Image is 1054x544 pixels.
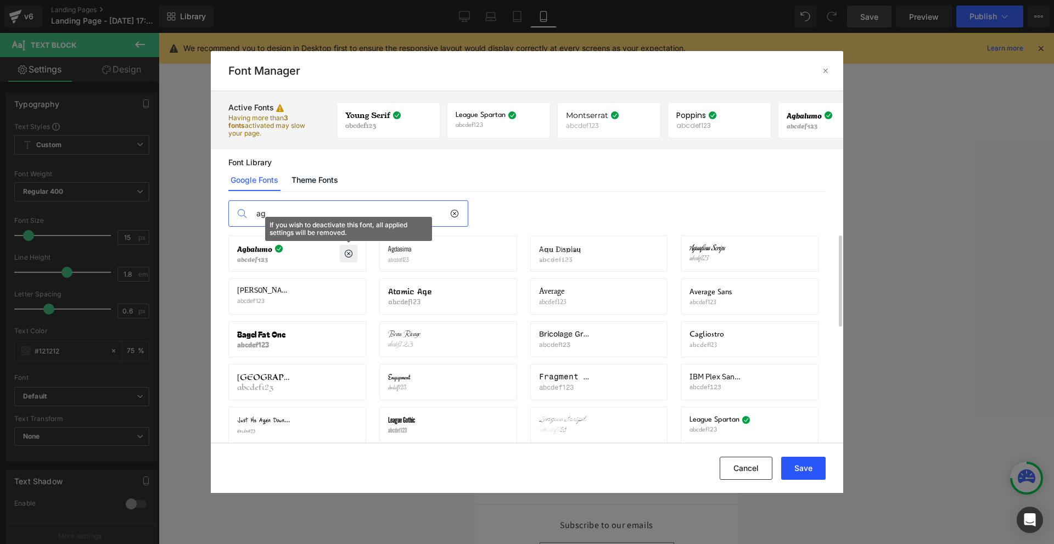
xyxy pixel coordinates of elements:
p: abcdef123 [689,384,743,391]
button: Cancel [720,457,772,480]
p: abcdef123 [539,298,567,306]
a: Theme Fonts [289,169,340,191]
h2: Subscribe to our emails [65,487,199,498]
p: abcdef123 [237,427,291,434]
span: Young Serif [345,111,390,120]
div: Open Intercom Messenger [1017,507,1043,533]
p: abcdef123 [676,122,717,130]
span: Aguafina Script [689,244,725,253]
span: League Script [539,416,586,424]
p: abcdef123 [787,122,833,130]
p: abcdef123 [689,341,726,349]
span: Beau Rivage [388,330,421,339]
p: abcdef123 [689,255,727,263]
span: 3 fonts [228,114,288,130]
span: League Spartan [456,111,506,120]
p: abcdef123 [388,255,413,263]
p: Having more than activated may slow your page. [228,114,308,137]
span: If you wish to deactivate this font, all applied settings will be removed. [265,217,432,241]
span: Welcome to our store [98,5,165,14]
p: abcdef123 [689,298,734,306]
a: TEST STORE NL FR BL [103,27,161,85]
span: Poppins [676,111,706,120]
a: Add Single Section [82,306,181,328]
input: Search fonts [251,201,450,226]
p: abcdef123 [237,384,291,391]
p: abcdef123 [237,341,288,349]
p: abcdef123 [237,298,291,306]
span: Agu Display [539,244,581,253]
p: abcdef123 [237,255,283,263]
span: Average [539,287,564,296]
button: S'inscrire [175,509,199,535]
span: Bricolage Grotesque [539,330,593,339]
p: abcdef123 [539,427,588,434]
span: [PERSON_NAME] [237,287,291,296]
p: abcdef123 [388,298,434,306]
span: Agdasima [388,244,411,253]
span: Bagel Fat One [237,330,285,339]
span: Montserrat [566,111,608,120]
a: Explore Blocks [82,275,181,297]
p: abcdef123 [388,341,423,349]
p: abcdef123 [345,122,399,130]
span: Agbalumo [237,244,272,253]
p: abcdef123 [539,384,593,391]
p: Font Library [228,158,826,167]
span: Active Fonts [228,103,274,112]
p: abcdef123 [388,384,413,391]
p: abcdef123 [566,122,619,130]
span: League Spartan [689,416,739,424]
span: IBM Plex Sans Devanagari [689,373,743,382]
span: Engagement [388,373,411,382]
span: [GEOGRAPHIC_DATA] [237,373,291,382]
button: Save [781,457,826,480]
p: abcdef123 [539,255,583,263]
a: Google Fonts [228,169,281,191]
img: TEST STORE NL FR BL [107,31,156,81]
summary: Menu [10,44,34,68]
input: E-mail [65,510,199,535]
p: abcdef123 [388,427,417,434]
p: abcdef123 [456,122,509,130]
h2: Font Manager [228,64,300,77]
span: Agbalumo [787,111,822,120]
span: Fragment Mono [539,373,593,382]
p: or Drag & Drop elements from left sidebar [26,337,237,344]
summary: Recherche [201,44,225,68]
span: Average Sans [689,287,732,296]
span: Atomic Age [388,287,432,296]
span: League Gothic [388,416,415,424]
span: Just Me Again Down Here [237,416,291,424]
span: Cagliostro [689,330,724,339]
p: abcdef123 [689,427,743,434]
p: abcdef123 [539,341,593,349]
